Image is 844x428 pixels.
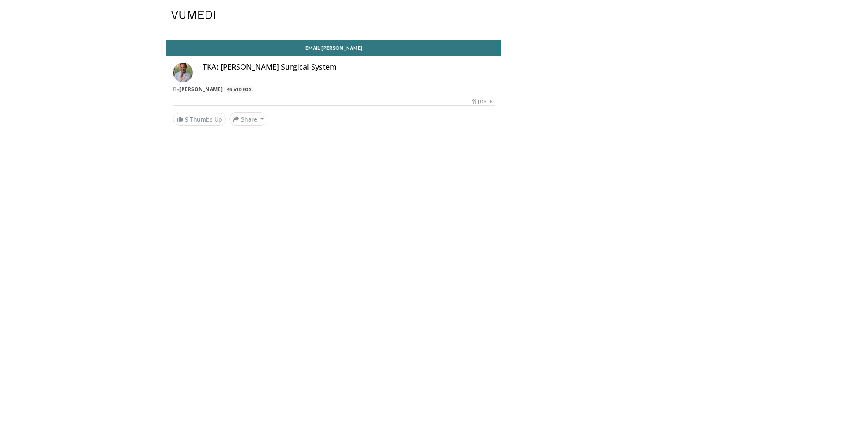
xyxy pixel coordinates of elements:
a: 9 Thumbs Up [173,113,226,126]
a: Email [PERSON_NAME] [166,40,501,56]
button: Share [229,112,267,126]
h4: TKA: [PERSON_NAME] Surgical System [203,63,495,72]
img: VuMedi Logo [171,11,215,19]
a: [PERSON_NAME] [179,86,223,93]
div: [DATE] [472,98,494,105]
div: By [173,86,495,93]
span: 9 [185,115,188,123]
img: Avatar [173,63,193,82]
a: 45 Videos [224,86,254,93]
